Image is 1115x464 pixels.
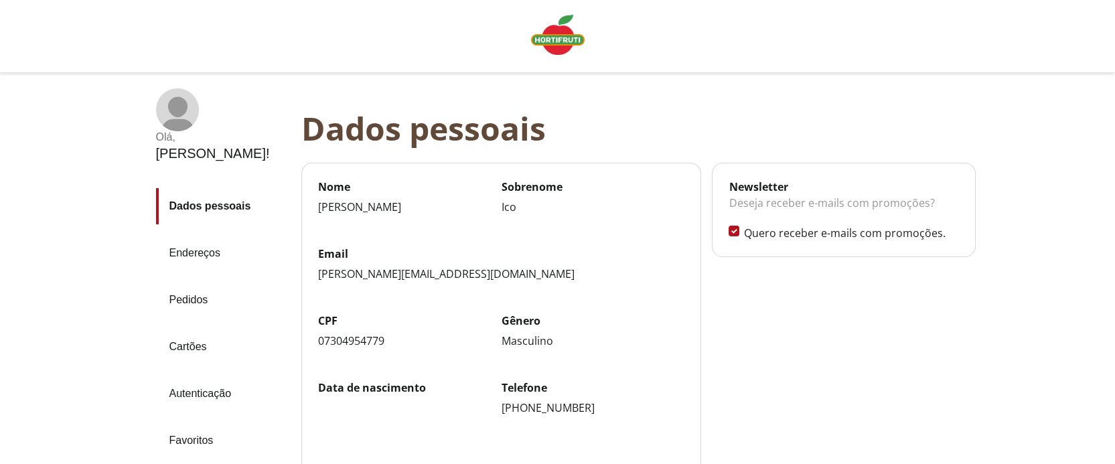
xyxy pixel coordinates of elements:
div: Newsletter [729,179,958,194]
div: 07304954779 [318,333,502,348]
a: Pedidos [156,282,291,318]
div: [PERSON_NAME] [318,200,502,214]
div: Masculino [502,333,685,348]
label: Quero receber e-mails com promoções. [744,226,958,240]
div: [PHONE_NUMBER] [502,400,685,415]
a: Endereços [156,235,291,271]
a: Logo [526,9,590,63]
label: Data de nascimento [318,380,502,395]
div: Olá , [156,131,270,143]
label: Email [318,246,685,261]
div: Dados pessoais [301,110,986,147]
a: Favoritos [156,422,291,459]
a: Dados pessoais [156,188,291,224]
a: Cartões [156,329,291,365]
div: Deseja receber e-mails com promoções? [729,194,958,225]
div: [PERSON_NAME] ! [156,146,270,161]
div: [PERSON_NAME][EMAIL_ADDRESS][DOMAIN_NAME] [318,266,685,281]
label: Gênero [502,313,685,328]
label: Sobrenome [502,179,685,194]
img: Logo [531,15,585,55]
a: Autenticação [156,376,291,412]
label: Nome [318,179,502,194]
div: Ico [502,200,685,214]
label: Telefone [502,380,685,395]
label: CPF [318,313,502,328]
